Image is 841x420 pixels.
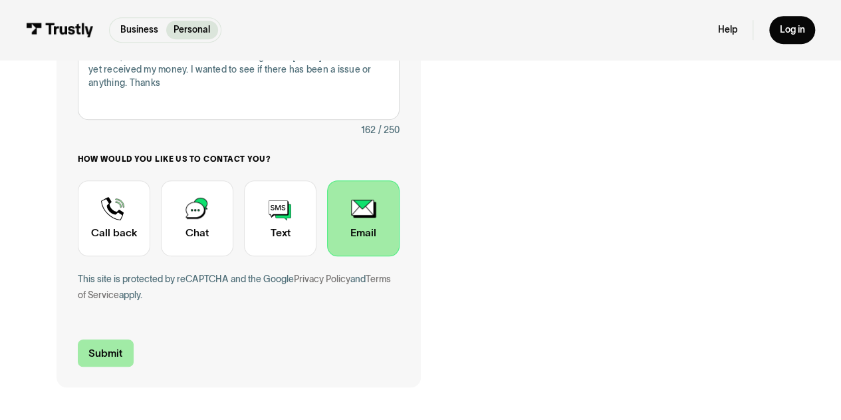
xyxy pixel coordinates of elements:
a: Personal [166,21,218,39]
img: Trustly Logo [26,23,94,37]
div: 162 [361,122,376,138]
a: Business [112,21,166,39]
p: Business [120,23,158,37]
div: Log in [779,24,804,36]
a: Terms of Service [78,274,391,300]
a: Privacy Policy [294,274,350,284]
p: Personal [174,23,210,37]
div: This site is protected by reCAPTCHA and the Google and apply. [78,272,400,303]
label: How would you like us to contact you? [78,154,400,164]
input: Submit [78,339,134,367]
div: / 250 [378,122,400,138]
a: Log in [769,16,815,43]
a: Help [718,24,737,36]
